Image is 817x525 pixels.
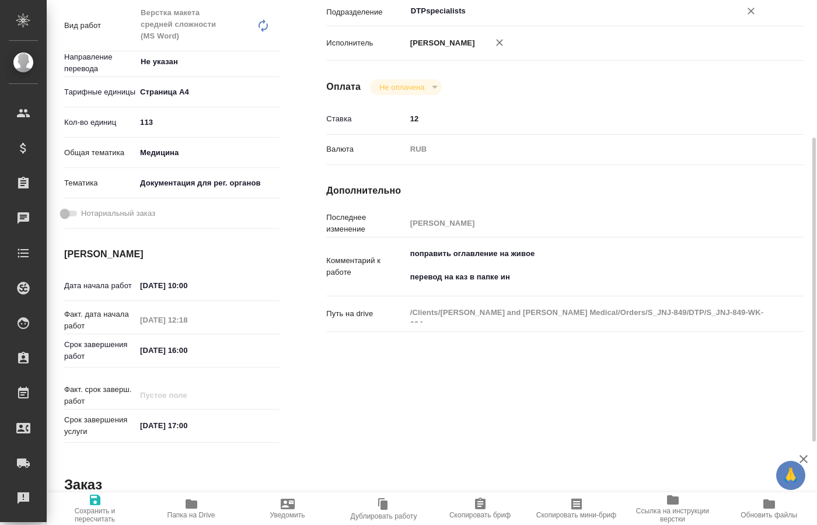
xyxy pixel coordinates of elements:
button: Сохранить и пересчитать [47,492,143,525]
p: [PERSON_NAME] [406,37,475,49]
p: Вид работ [64,20,136,32]
button: Дублировать работу [336,492,432,525]
button: Open [273,61,275,63]
textarea: поправить оглавление на живое перевод на каз в папке ин [406,244,764,287]
span: Папка на Drive [167,511,215,519]
p: Кол-во единиц [64,117,136,128]
button: Уведомить [239,492,336,525]
p: Комментарий к работе [326,255,406,278]
p: Общая тематика [64,147,136,159]
input: ✎ Введи что-нибудь [136,342,238,359]
span: Сохранить и пересчитать [54,507,136,523]
h4: Дополнительно [326,184,804,198]
span: Ссылка на инструкции верстки [631,507,714,523]
span: Дублировать работу [351,512,417,520]
input: ✎ Введи что-нибудь [406,110,764,127]
input: Пустое поле [136,387,238,404]
p: Тарифные единицы [64,86,136,98]
p: Срок завершения работ [64,339,136,362]
button: Удалить исполнителя [487,30,512,55]
input: ✎ Введи что-нибудь [136,277,238,294]
span: Обновить файлы [741,511,797,519]
span: 🙏 [781,463,801,488]
div: Страница А4 [136,82,280,102]
input: ✎ Введи что-нибудь [136,114,280,131]
button: Папка на Drive [143,492,239,525]
h4: Оплата [326,80,361,94]
button: Не оплачена [376,82,428,92]
p: Последнее изменение [326,212,406,235]
p: Исполнитель [326,37,406,49]
input: Пустое поле [406,215,764,232]
textarea: /Clients/[PERSON_NAME] and [PERSON_NAME] Medical/Orders/S_JNJ-849/DTP/S_JNJ-849-WK-024 [406,303,764,323]
p: Срок завершения услуги [64,414,136,437]
div: Медицина [136,143,280,163]
p: Тематика [64,177,136,189]
span: Скопировать мини-бриф [536,511,616,519]
p: Валюта [326,143,406,155]
div: Документация для рег. органов [136,173,280,193]
p: Подразделение [326,6,406,18]
button: Скопировать мини-бриф [528,492,624,525]
button: Open [758,10,760,12]
button: Ссылка на инструкции верстки [624,492,721,525]
button: Очистить [743,3,759,19]
div: RUB [406,139,764,159]
p: Путь на drive [326,308,406,320]
p: Дата начала работ [64,280,136,292]
div: Не оплачена [370,79,442,95]
span: Скопировать бриф [449,511,511,519]
p: Ставка [326,113,406,125]
input: Пустое поле [136,311,238,328]
p: Направление перевода [64,51,136,75]
button: 🙏 [776,461,805,490]
p: Факт. дата начала работ [64,309,136,332]
button: Обновить файлы [721,492,817,525]
input: ✎ Введи что-нибудь [136,417,238,434]
h4: [PERSON_NAME] [64,247,280,261]
span: Уведомить [270,511,305,519]
h2: Заказ [64,475,102,494]
p: Факт. срок заверш. работ [64,384,136,407]
span: Нотариальный заказ [81,208,155,219]
button: Скопировать бриф [432,492,528,525]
